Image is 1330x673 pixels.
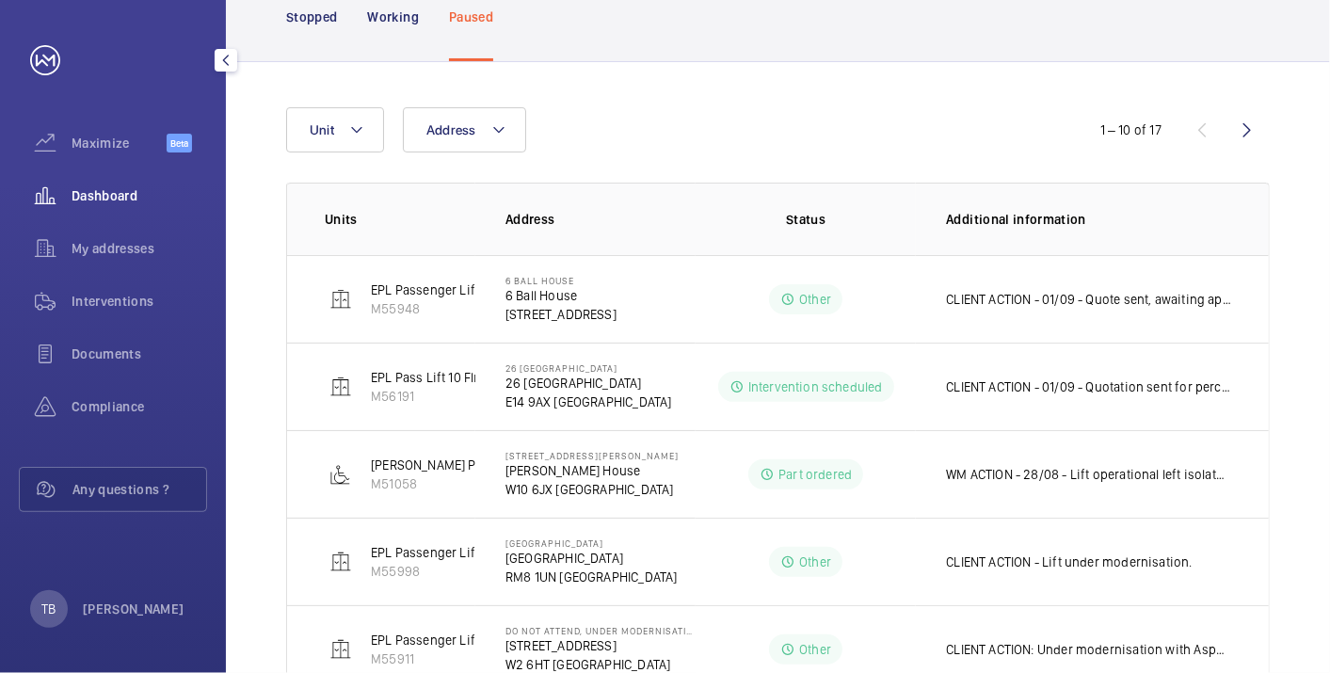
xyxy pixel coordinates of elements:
[505,537,678,549] p: [GEOGRAPHIC_DATA]
[72,292,207,311] span: Interventions
[72,239,207,258] span: My addresses
[946,465,1231,484] p: WM ACTION - 28/08 - Lift operational left isolated for Key to be handed to MAND 21/08 - New key s...
[72,134,167,152] span: Maximize
[505,275,617,286] p: 6 Ball House
[329,376,352,398] img: elevator.svg
[505,625,696,636] p: DO NOT ATTEND, UNDER MODERNISATION WITH ANOTHER COMPANY - [STREET_ADDRESS]
[799,290,831,309] p: Other
[426,122,476,137] span: Address
[799,640,831,659] p: Other
[371,649,479,668] p: M55911
[371,474,541,493] p: M51058
[403,107,526,152] button: Address
[505,374,672,393] p: 26 [GEOGRAPHIC_DATA]
[946,640,1231,659] p: CLIENT ACTION: Under modernisation with Aspect Lifts - end of warranty [DATE]
[286,107,384,152] button: Unit
[329,551,352,573] img: elevator.svg
[505,461,679,480] p: [PERSON_NAME] House
[505,210,696,229] p: Address
[72,345,207,363] span: Documents
[41,600,56,618] p: TB
[778,465,852,484] p: Part ordered
[72,186,207,205] span: Dashboard
[329,463,352,486] img: platform_lift.svg
[371,299,479,318] p: M55948
[505,480,679,499] p: W10 6JX [GEOGRAPHIC_DATA]
[748,377,883,396] p: Intervention scheduled
[329,638,352,661] img: elevator.svg
[505,393,672,411] p: E14 9AX [GEOGRAPHIC_DATA]
[371,456,541,474] p: [PERSON_NAME] Platform Lift
[505,305,617,324] p: [STREET_ADDRESS]
[505,450,679,461] p: [STREET_ADDRESS][PERSON_NAME]
[371,368,515,387] p: EPL Pass Lift 10 Flrs Only
[371,280,479,299] p: EPL Passenger Lift
[371,387,515,406] p: M56191
[505,568,678,586] p: RM8 1UN [GEOGRAPHIC_DATA]
[946,377,1231,396] p: CLIENT ACTION - 01/09 - Quotation sent for percentage of upgrade WM ACTION - 01/09 - Drive unit a...
[371,543,479,562] p: EPL Passenger Lift
[1100,120,1162,139] div: 1 – 10 of 17
[329,288,352,311] img: elevator.svg
[946,553,1192,571] p: CLIENT ACTION - Lift under modernisation.
[310,122,334,137] span: Unit
[449,8,493,26] p: Paused
[371,631,479,649] p: EPL Passenger Lift
[286,8,337,26] p: Stopped
[371,562,479,581] p: M55998
[167,134,192,152] span: Beta
[709,210,903,229] p: Status
[799,553,831,571] p: Other
[505,362,672,374] p: 26 [GEOGRAPHIC_DATA]
[505,636,696,655] p: [STREET_ADDRESS]
[946,290,1231,309] p: CLIENT ACTION - 01/09 - Quote sent, awaiting approval. WM ACTION - 01/09 - Pit filled with water,...
[83,600,184,618] p: [PERSON_NAME]
[505,549,678,568] p: [GEOGRAPHIC_DATA]
[946,210,1231,229] p: Additional information
[505,286,617,305] p: 6 Ball House
[72,397,207,416] span: Compliance
[367,8,418,26] p: Working
[325,210,475,229] p: Units
[72,480,206,499] span: Any questions ?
